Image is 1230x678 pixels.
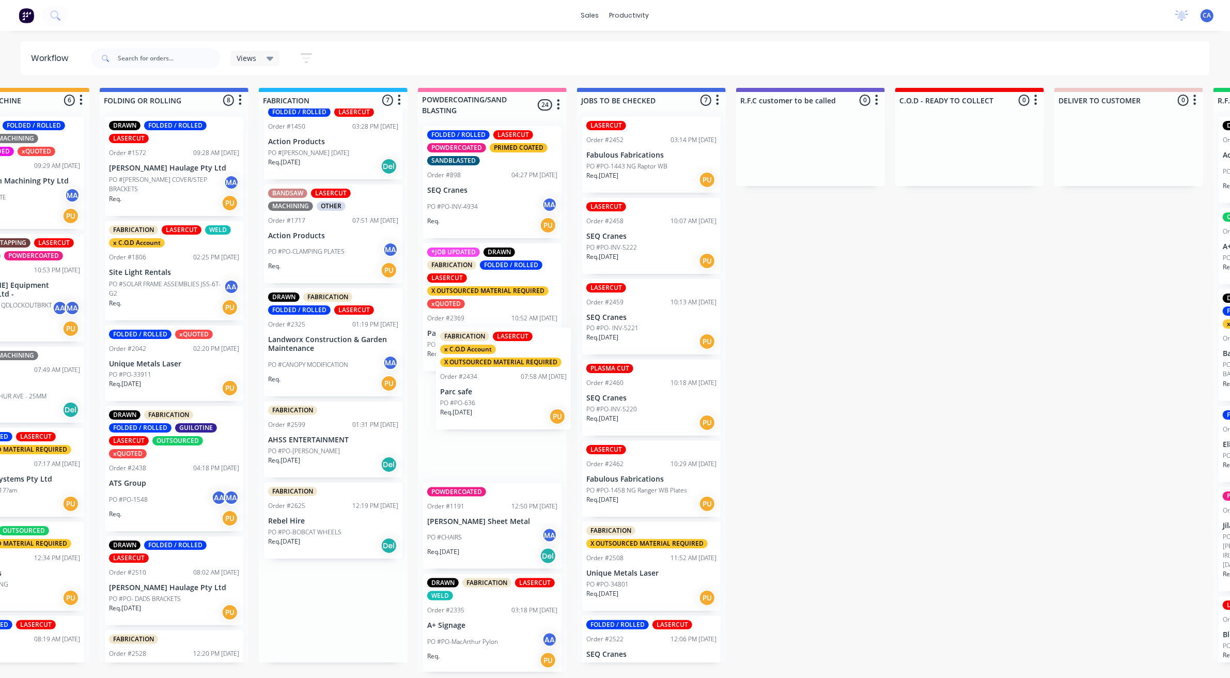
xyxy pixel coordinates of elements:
div: Workflow [31,52,73,65]
input: Search for orders... [118,48,220,69]
img: Factory [19,8,34,23]
span: CA [1203,11,1211,20]
div: productivity [604,8,655,23]
div: sales [576,8,604,23]
span: Views [237,53,256,64]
